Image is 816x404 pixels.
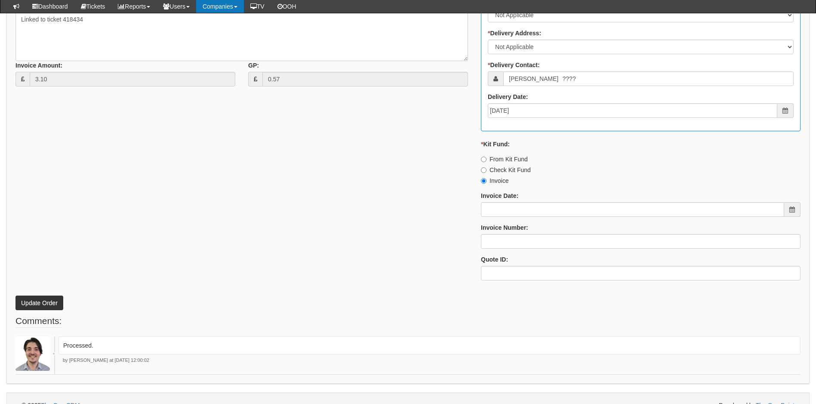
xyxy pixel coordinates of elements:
[488,61,540,69] label: Delivery Contact:
[59,357,801,364] p: by [PERSON_NAME] at [DATE] 12:00:02
[15,315,62,328] legend: Comments:
[15,296,63,310] button: Update Order
[481,155,528,163] label: From Kit Fund
[488,93,528,101] label: Delivery Date:
[63,341,796,350] p: Processed.
[481,167,487,173] input: Check Kit Fund
[481,255,508,264] label: Quote ID:
[488,29,541,37] label: Delivery Address:
[481,178,487,184] input: Invoice
[481,166,531,174] label: Check Kit Fund
[248,61,259,70] label: GP:
[481,223,528,232] label: Invoice Number:
[15,12,468,61] textarea: Linked to ticket 418434
[481,176,508,185] label: Invoice
[481,157,487,162] input: From Kit Fund
[481,191,518,200] label: Invoice Date:
[481,140,510,148] label: Kit Fund:
[15,61,62,70] label: Invoice Amount:
[15,336,50,371] img: Alex Reece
